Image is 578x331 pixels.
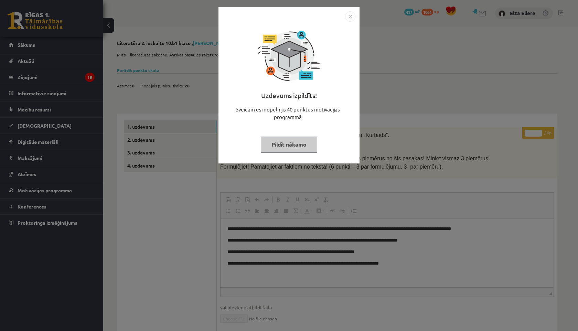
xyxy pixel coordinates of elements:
button: Pildīt nākamo [261,137,317,152]
a: Close [345,12,355,19]
img: motivation-modal-close-c4c6120e38224f4335eb81b515c8231475e344d61debffcd306e703161bf1fac.png [345,11,355,22]
body: Editor, wiswyg-editor-user-answer-47433912193620 [7,7,326,49]
div: Sveicam esi nopelnījis 40 punktus motivācijas programmā [223,106,355,126]
div: Uzdevums izpildīts! [223,90,355,106]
